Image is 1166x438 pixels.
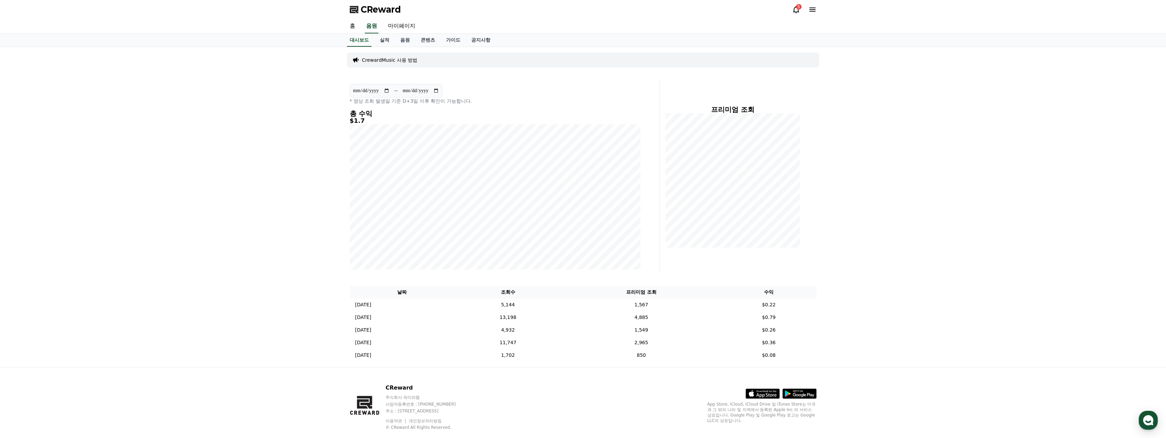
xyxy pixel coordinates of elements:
td: $0.26 [721,324,816,336]
td: 5,144 [455,298,562,311]
td: 2,965 [561,336,721,349]
a: 음원 [365,19,378,33]
p: 주소 : [STREET_ADDRESS] [386,408,469,414]
p: [DATE] [355,314,371,321]
p: ~ [394,87,398,95]
div: 5 [796,4,802,10]
a: 홈 [344,19,361,33]
h4: 총 수익 [350,110,640,117]
p: 주식회사 와이피랩 [386,395,469,400]
a: 홈 [2,216,45,233]
p: * 영상 조회 발생일 기준 D+3일 이후 확인이 가능합니다. [350,98,640,104]
p: © CReward All Rights Reserved. [386,425,469,430]
span: 설정 [105,227,114,232]
p: [DATE] [355,352,371,359]
td: 11,747 [455,336,562,349]
td: 1,549 [561,324,721,336]
p: [DATE] [355,326,371,334]
a: 개인정보처리방침 [409,419,442,423]
th: 수익 [721,286,816,298]
a: 대화 [45,216,88,233]
h5: $1.7 [350,117,640,124]
a: 콘텐츠 [415,34,441,47]
td: $0.36 [721,336,816,349]
td: $0.79 [721,311,816,324]
a: CrewardMusic 사용 방법 [362,57,418,63]
a: 이용약관 [386,419,407,423]
td: 1,702 [455,349,562,362]
h4: 프리미엄 조회 [665,106,800,113]
p: [DATE] [355,301,371,308]
a: 실적 [374,34,395,47]
a: 5 [792,5,800,14]
a: 가이드 [441,34,466,47]
a: 설정 [88,216,131,233]
td: 4,885 [561,311,721,324]
th: 조회수 [455,286,562,298]
span: 홈 [21,227,26,232]
td: 850 [561,349,721,362]
td: $0.22 [721,298,816,311]
th: 날짜 [350,286,455,298]
a: 마이페이지 [383,19,421,33]
p: 사업자등록번호 : [PHONE_NUMBER] [386,401,469,407]
a: 공지사항 [466,34,496,47]
td: 1,567 [561,298,721,311]
td: 4,932 [455,324,562,336]
p: CReward [386,384,469,392]
td: $0.08 [721,349,816,362]
span: CReward [361,4,401,15]
p: App Store, iCloud, iCloud Drive 및 iTunes Store는 미국과 그 밖의 나라 및 지역에서 등록된 Apple Inc.의 서비스 상표입니다. Goo... [707,401,817,423]
a: 음원 [395,34,415,47]
td: 13,198 [455,311,562,324]
p: [DATE] [355,339,371,346]
a: 대시보드 [347,34,372,47]
a: CReward [350,4,401,15]
th: 프리미엄 조회 [561,286,721,298]
span: 대화 [62,227,71,232]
